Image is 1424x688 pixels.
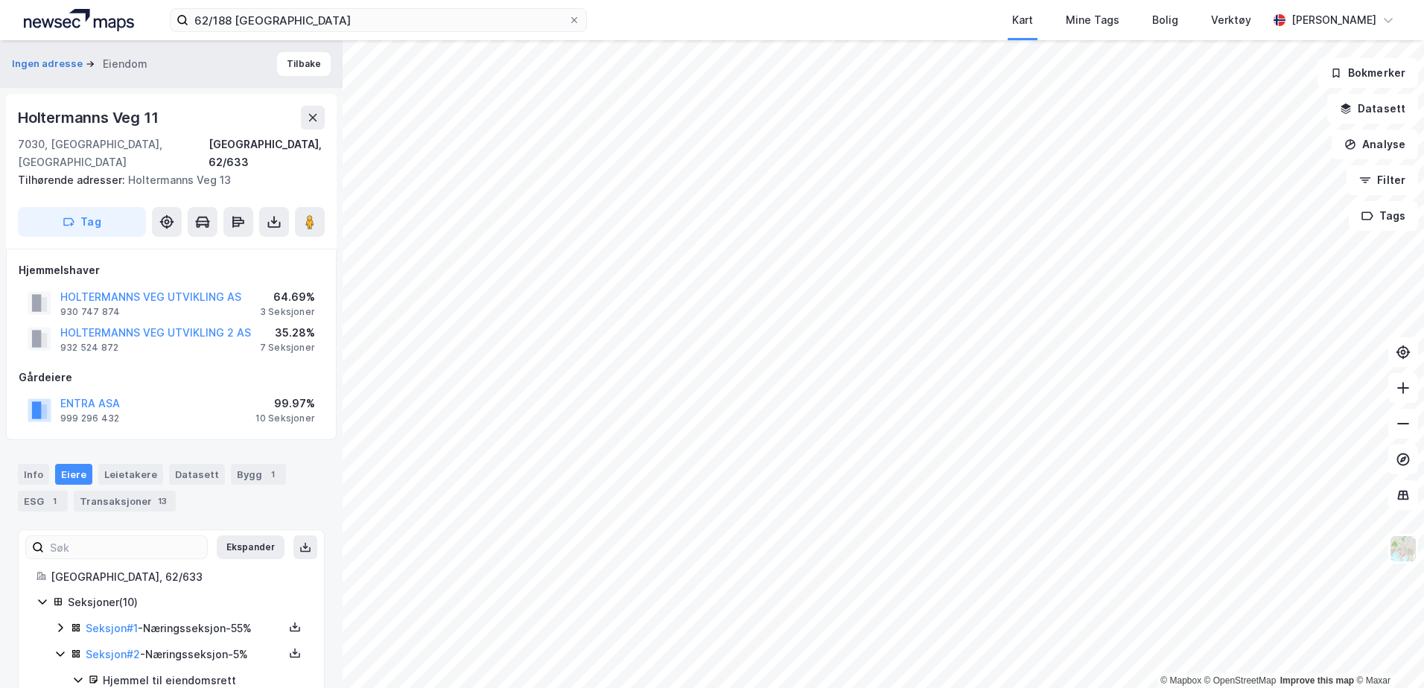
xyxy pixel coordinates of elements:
[169,464,225,485] div: Datasett
[18,106,161,130] div: Holtermanns Veg 11
[1291,11,1376,29] div: [PERSON_NAME]
[260,288,315,306] div: 64.69%
[47,494,62,509] div: 1
[1152,11,1178,29] div: Bolig
[44,536,207,558] input: Søk
[18,491,68,512] div: ESG
[51,568,306,586] div: [GEOGRAPHIC_DATA], 62/633
[260,306,315,318] div: 3 Seksjoner
[155,494,170,509] div: 13
[60,413,119,424] div: 999 296 432
[74,491,176,512] div: Transaksjoner
[1204,675,1277,686] a: OpenStreetMap
[24,9,134,31] img: logo.a4113a55bc3d86da70a041830d287a7e.svg
[18,171,313,189] div: Holtermanns Veg 13
[1332,130,1418,159] button: Analyse
[1317,58,1418,88] button: Bokmerker
[1349,201,1418,231] button: Tags
[260,324,315,342] div: 35.28%
[1350,617,1424,688] iframe: Chat Widget
[18,136,209,171] div: 7030, [GEOGRAPHIC_DATA], [GEOGRAPHIC_DATA]
[1280,675,1354,686] a: Improve this map
[217,535,285,559] button: Ekspander
[188,9,568,31] input: Søk på adresse, matrikkel, gårdeiere, leietakere eller personer
[98,464,163,485] div: Leietakere
[255,395,315,413] div: 99.97%
[1347,165,1418,195] button: Filter
[18,173,128,186] span: Tilhørende adresser:
[86,619,284,637] div: - Næringsseksjon - 55%
[86,646,284,663] div: - Næringsseksjon - 5%
[18,207,146,237] button: Tag
[1012,11,1033,29] div: Kart
[209,136,325,171] div: [GEOGRAPHIC_DATA], 62/633
[260,342,315,354] div: 7 Seksjoner
[1160,675,1201,686] a: Mapbox
[60,306,120,318] div: 930 747 874
[255,413,315,424] div: 10 Seksjoner
[68,593,306,611] div: Seksjoner ( 10 )
[1389,535,1417,563] img: Z
[1327,94,1418,124] button: Datasett
[60,342,118,354] div: 932 524 872
[19,261,324,279] div: Hjemmelshaver
[103,55,147,73] div: Eiendom
[231,464,286,485] div: Bygg
[1211,11,1251,29] div: Verktøy
[18,464,49,485] div: Info
[19,369,324,386] div: Gårdeiere
[86,622,138,634] a: Seksjon#1
[265,467,280,482] div: 1
[86,648,140,660] a: Seksjon#2
[277,52,331,76] button: Tilbake
[1066,11,1119,29] div: Mine Tags
[12,57,86,71] button: Ingen adresse
[55,464,92,485] div: Eiere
